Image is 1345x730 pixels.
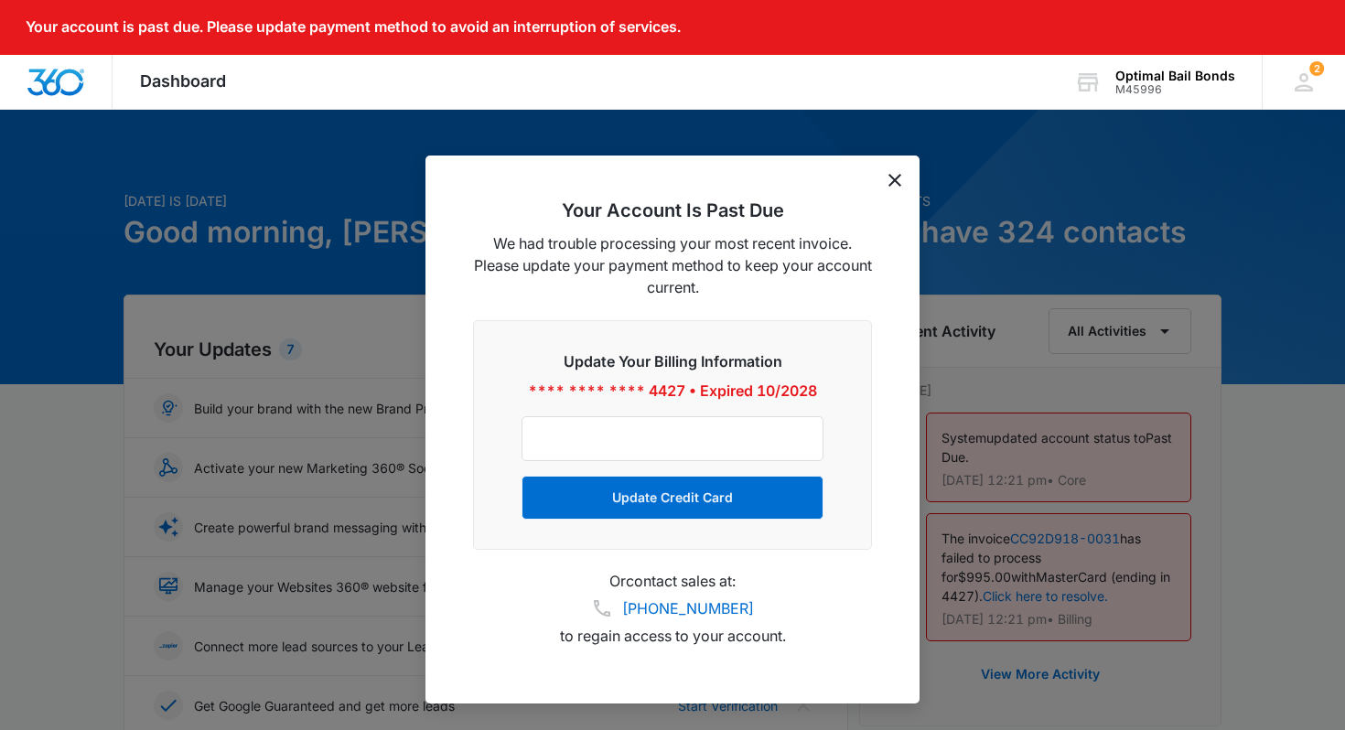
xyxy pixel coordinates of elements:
[473,232,872,298] p: We had trouble processing your most recent invoice. Please update your payment method to keep you...
[473,199,872,221] h2: Your Account Is Past Due
[140,71,226,91] span: Dashboard
[1262,55,1345,109] div: notifications count
[888,174,901,187] button: dismiss this dialog
[522,476,823,520] button: Update Credit Card
[26,18,681,36] p: Your account is past due. Please update payment method to avoid an interruption of services.
[1309,61,1324,76] div: notifications count
[541,431,804,446] iframe: Secure card payment input frame
[1115,69,1235,83] div: account name
[113,55,253,109] div: Dashboard
[622,597,754,619] a: [PHONE_NUMBER]
[473,572,872,645] p: Or contact sales at: to regain access to your account.
[522,350,823,372] h3: Update Your Billing Information
[1115,83,1235,96] div: account id
[1309,61,1324,76] span: 2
